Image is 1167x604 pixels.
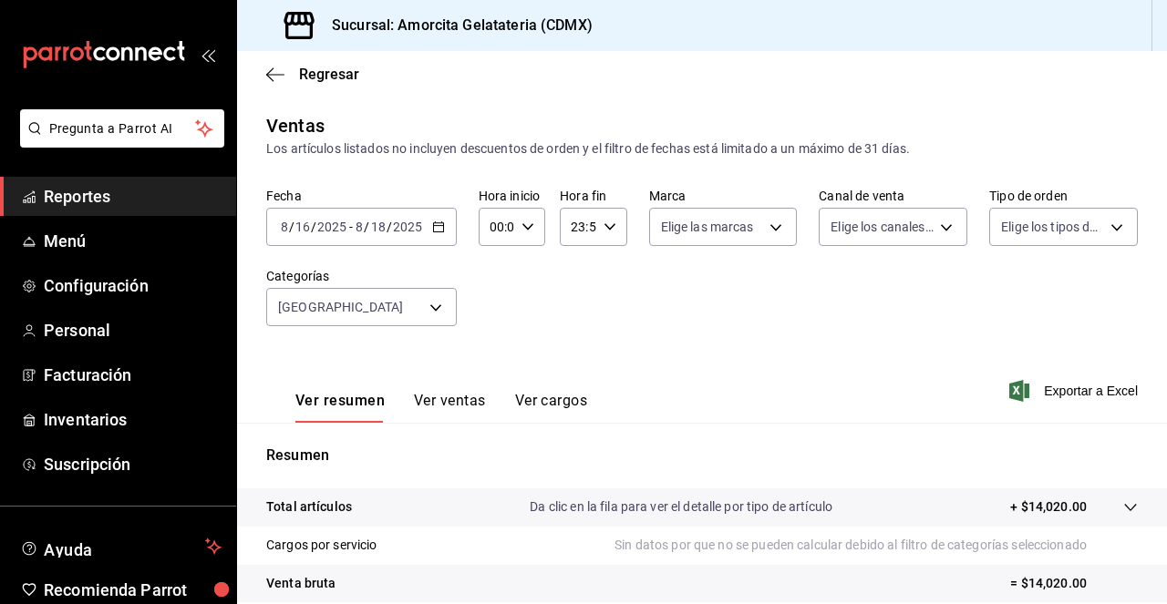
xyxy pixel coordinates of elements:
p: Resumen [266,445,1138,466]
div: Ventas [266,112,325,139]
p: Sin datos por que no se pueden calcular debido al filtro de categorías seleccionado [614,536,1138,555]
button: Exportar a Excel [1013,380,1138,402]
button: open_drawer_menu [201,47,215,62]
div: navigation tabs [295,392,587,423]
label: Tipo de orden [989,189,1138,202]
input: -- [280,220,289,234]
button: Ver ventas [414,392,486,423]
span: Elige los tipos de orden [1001,218,1104,236]
span: Menú [44,229,222,253]
span: Elige los canales de venta [831,218,934,236]
span: Elige las marcas [661,218,754,236]
button: Regresar [266,66,359,83]
span: Regresar [299,66,359,83]
label: Marca [649,189,798,202]
span: Inventarios [44,407,222,432]
span: / [387,220,392,234]
span: - [349,220,353,234]
span: Ayuda [44,536,198,558]
span: [GEOGRAPHIC_DATA] [278,298,403,316]
p: = $14,020.00 [1010,574,1138,593]
input: ---- [316,220,347,234]
div: Los artículos listados no incluyen descuentos de orden y el filtro de fechas está limitado a un m... [266,139,1138,159]
label: Hora fin [560,189,626,202]
span: Facturación [44,363,222,387]
label: Fecha [266,189,457,202]
button: Ver cargos [515,392,588,423]
button: Ver resumen [295,392,385,423]
span: Reportes [44,184,222,209]
p: Da clic en la fila para ver el detalle por tipo de artículo [530,497,832,517]
p: Total artículos [266,497,352,517]
input: -- [355,220,364,234]
span: / [289,220,294,234]
label: Categorías [266,270,457,282]
h3: Sucursal: Amorcita Gelatateria (CDMX) [317,15,593,36]
span: / [311,220,316,234]
input: -- [294,220,311,234]
span: / [364,220,369,234]
span: Recomienda Parrot [44,578,222,602]
span: Suscripción [44,452,222,476]
input: ---- [392,220,423,234]
p: Cargos por servicio [266,536,377,555]
p: Venta bruta [266,574,336,593]
button: Pregunta a Parrot AI [20,109,224,148]
span: Configuración [44,273,222,298]
input: -- [370,220,387,234]
span: Pregunta a Parrot AI [49,119,196,138]
label: Hora inicio [479,189,545,202]
label: Canal de venta [819,189,967,202]
span: Personal [44,318,222,343]
a: Pregunta a Parrot AI [13,132,224,151]
p: + $14,020.00 [1010,497,1087,517]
